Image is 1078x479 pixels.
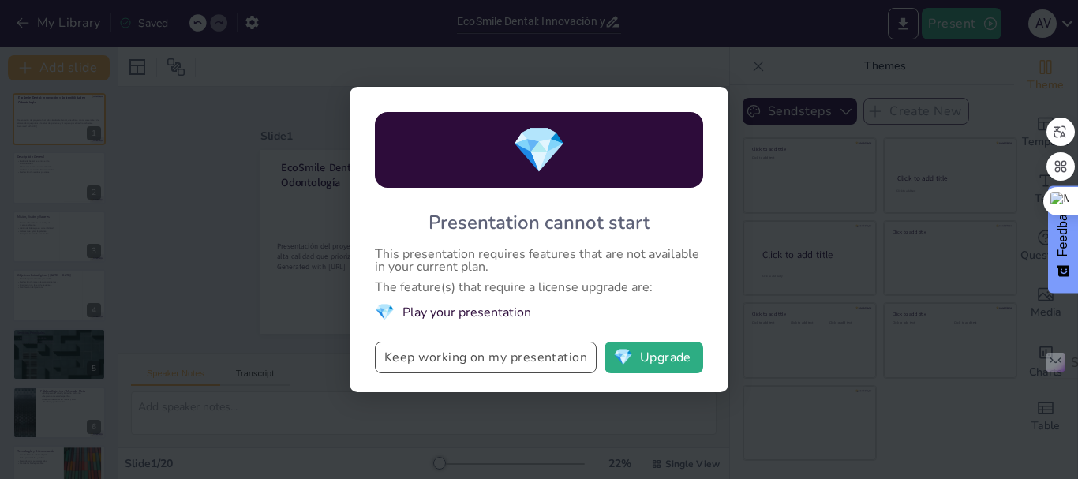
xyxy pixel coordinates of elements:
[429,210,650,235] div: Presentation cannot start
[375,281,703,294] div: The feature(s) that require a license upgrade are:
[375,301,703,323] li: Play your presentation
[605,342,703,373] button: diamondUpgrade
[375,248,703,273] div: This presentation requires features that are not available in your current plan.
[613,350,633,365] span: diamond
[375,342,597,373] button: Keep working on my presentation
[375,301,395,323] span: diamond
[511,120,567,181] span: diamond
